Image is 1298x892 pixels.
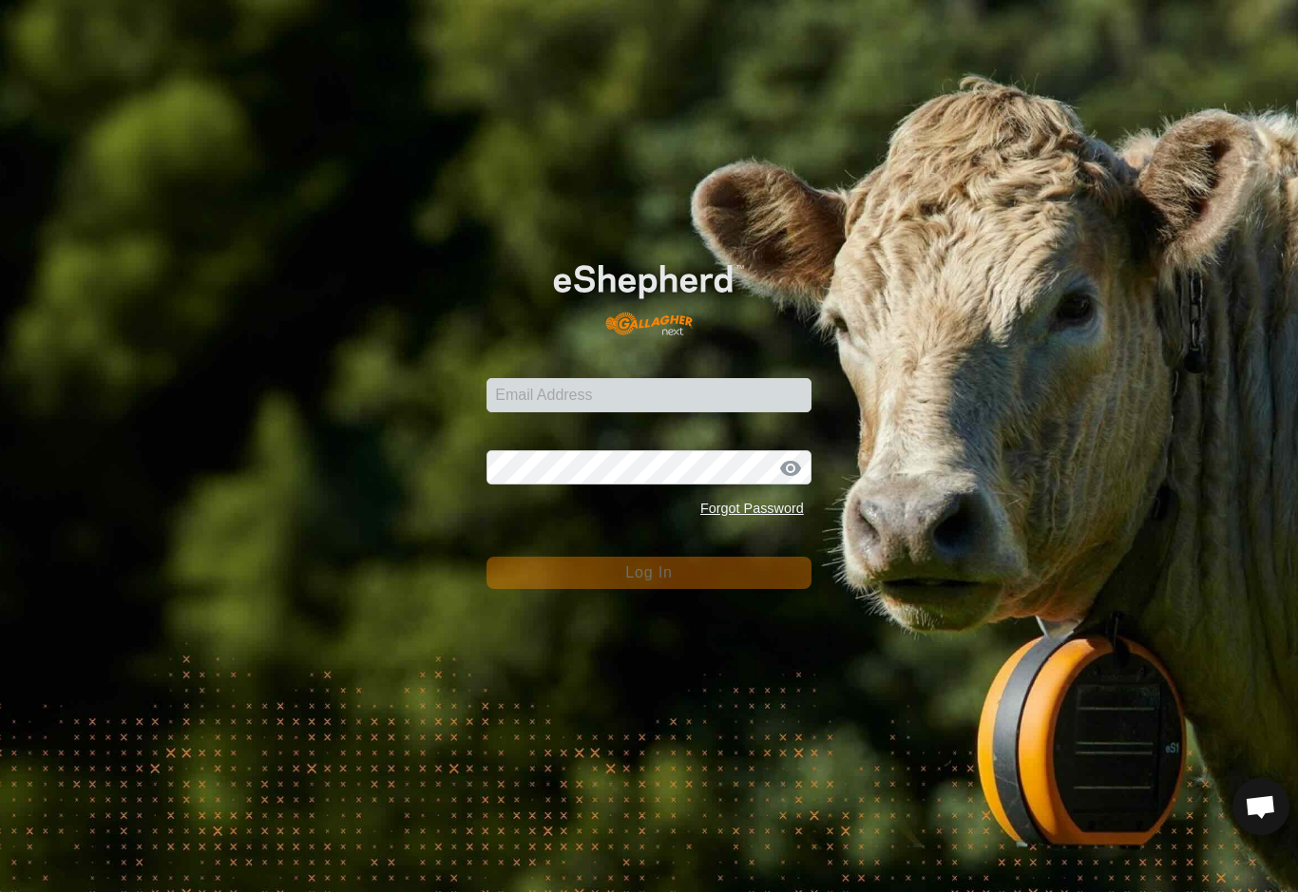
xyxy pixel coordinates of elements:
a: Forgot Password [700,501,804,516]
div: Open chat [1232,778,1289,835]
span: Log In [625,564,672,580]
button: Log In [487,557,811,589]
img: E-shepherd Logo [519,237,778,348]
input: Email Address [487,378,811,412]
